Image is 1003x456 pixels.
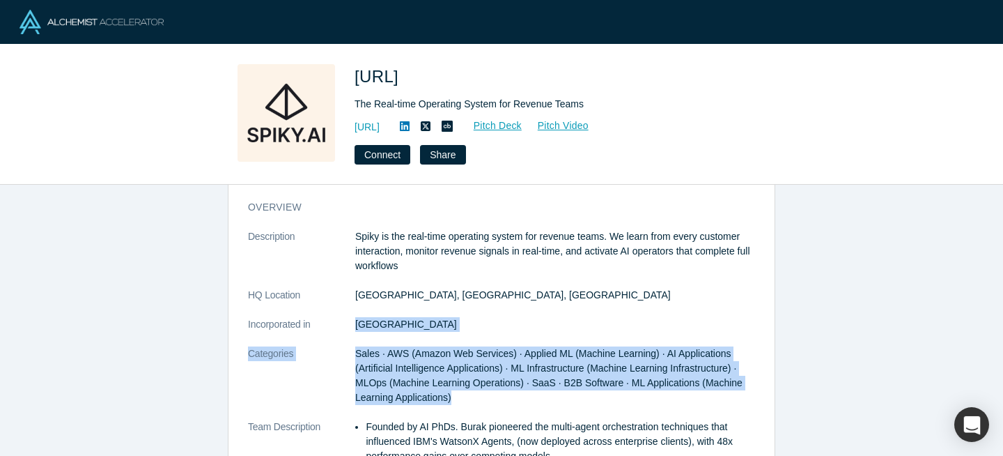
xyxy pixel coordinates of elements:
[355,317,755,332] dd: [GEOGRAPHIC_DATA]
[248,229,355,288] dt: Description
[420,145,465,165] button: Share
[522,118,589,134] a: Pitch Video
[458,118,522,134] a: Pitch Deck
[238,64,335,162] img: Spiky.ai's Logo
[248,317,355,347] dt: Incorporated in
[355,120,380,135] a: [URL]
[355,348,742,403] span: Sales · AWS (Amazon Web Services) · Applied ML (Machine Learning) · AI Applications (Artificial I...
[355,145,410,165] button: Connect
[248,200,736,215] h3: overview
[248,288,355,317] dt: HQ Location
[355,97,745,112] div: The Real-time Operating System for Revenue Teams
[248,347,355,420] dt: Categories
[20,10,164,34] img: Alchemist Logo
[355,288,755,303] dd: [GEOGRAPHIC_DATA], [GEOGRAPHIC_DATA], [GEOGRAPHIC_DATA]
[355,229,755,273] p: Spiky is the real-time operating system for revenue teams. We learn from every customer interacti...
[355,67,403,86] span: [URL]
